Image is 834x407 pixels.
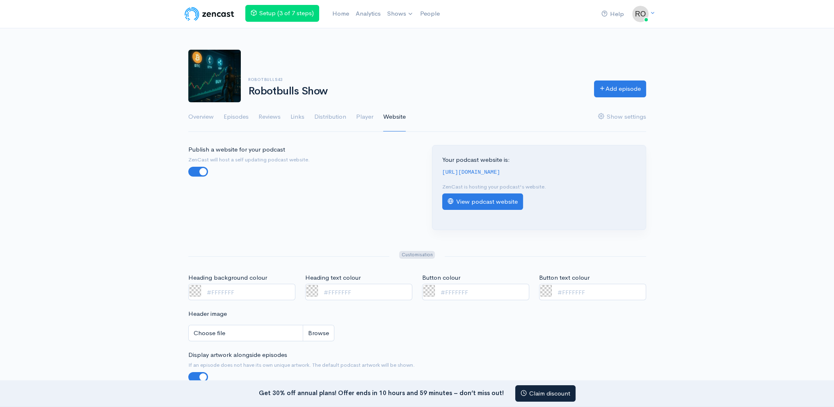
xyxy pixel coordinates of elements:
img: ZenCast Logo [183,6,235,22]
input: #FFFFFFF [188,284,295,301]
h6: robotbulls43 [248,77,584,82]
label: Button text colour [539,273,590,283]
a: Help [598,5,627,23]
strong: Get 30% off annual plans! Offer ends in 10 hours and 59 minutes – don’t miss out! [259,389,504,396]
label: Button colour [422,273,460,283]
label: Header image [188,309,227,319]
label: Heading text colour [305,273,361,283]
label: Display artwork alongside episodes [188,350,287,360]
span: Customisation [399,251,435,259]
input: #FFFFFFF [305,284,412,301]
a: Show settings [598,102,646,132]
a: Distribution [314,102,346,132]
label: Publish a website for your podcast [188,145,285,154]
code: [URL][DOMAIN_NAME] [442,169,500,175]
a: Home [329,5,352,23]
h1: Robotbulls Show [248,85,584,97]
a: View podcast website [442,193,523,210]
a: Add episode [594,80,646,97]
p: ZenCast is hosting your podcast's website. [442,183,636,191]
a: Website [383,102,406,132]
a: Episodes [224,102,249,132]
a: Overview [188,102,214,132]
img: ... [632,6,649,22]
p: Your podcast website is: [442,155,636,165]
a: People [417,5,443,23]
a: Links [290,102,304,132]
input: #FFFFFFF [422,284,529,301]
a: Shows [384,5,417,23]
a: Analytics [352,5,384,23]
small: If an episode does not have its own unique artwork. The default podcast artwork will be shown. [188,361,646,369]
label: Heading background colour [188,273,267,283]
a: Reviews [258,102,281,132]
a: Claim discount [515,385,576,402]
a: Setup (3 of 7 steps) [245,5,319,22]
a: Player [356,102,373,132]
input: #FFFFFFF [539,284,646,301]
small: ZenCast will host a self updating podcast website. [188,156,412,164]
